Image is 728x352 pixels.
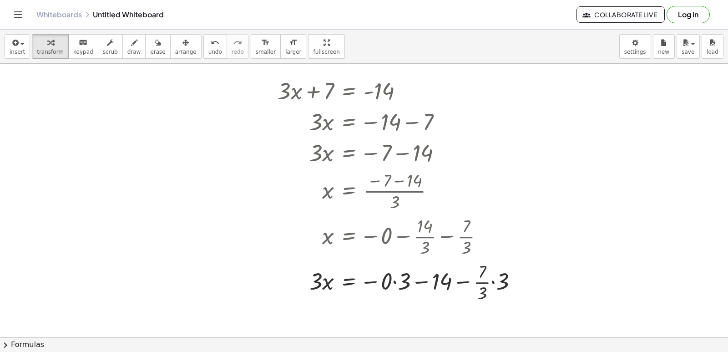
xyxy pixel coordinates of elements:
[677,34,700,59] button: save
[702,34,723,59] button: load
[79,37,87,48] i: keyboard
[667,6,710,23] button: Log in
[98,34,123,59] button: scrub
[227,34,249,59] button: redoredo
[127,49,141,55] span: draw
[36,10,82,19] a: Whiteboards
[584,10,657,19] span: Collaborate Live
[145,34,170,59] button: erase
[233,37,242,48] i: redo
[280,34,306,59] button: format_sizelarger
[10,49,25,55] span: insert
[261,37,270,48] i: format_size
[37,49,64,55] span: transform
[11,7,25,22] button: Toggle navigation
[68,34,98,59] button: keyboardkeypad
[208,49,222,55] span: undo
[5,34,30,59] button: insert
[203,34,227,59] button: undoundo
[232,49,244,55] span: redo
[285,49,301,55] span: larger
[682,49,694,55] span: save
[707,49,718,55] span: load
[576,6,665,23] button: Collaborate Live
[32,34,69,59] button: transform
[150,49,165,55] span: erase
[103,49,118,55] span: scrub
[73,49,93,55] span: keypad
[658,49,669,55] span: new
[619,34,651,59] button: settings
[175,49,197,55] span: arrange
[170,34,202,59] button: arrange
[256,49,276,55] span: smaller
[653,34,675,59] button: new
[289,37,298,48] i: format_size
[251,34,281,59] button: format_sizesmaller
[313,49,339,55] span: fullscreen
[211,37,219,48] i: undo
[308,34,344,59] button: fullscreen
[122,34,146,59] button: draw
[624,49,646,55] span: settings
